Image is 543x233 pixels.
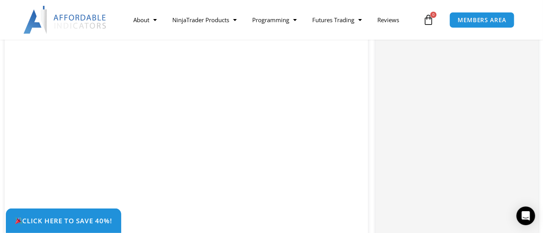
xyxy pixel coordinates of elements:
[458,17,506,23] span: MEMBERS AREA
[126,11,421,29] nav: Menu
[15,217,22,224] img: 🎉
[12,25,361,220] iframe: My NinjaTrader Trade Copier | Summary & Latest Updates
[430,12,437,18] span: 0
[164,11,244,29] a: NinjaTrader Products
[6,208,121,233] a: 🎉Click Here to save 40%!
[370,11,407,29] a: Reviews
[15,217,112,224] span: Click Here to save 40%!
[516,207,535,225] div: Open Intercom Messenger
[126,11,164,29] a: About
[23,6,107,34] img: LogoAI | Affordable Indicators – NinjaTrader
[244,11,304,29] a: Programming
[411,9,446,31] a: 0
[449,12,515,28] a: MEMBERS AREA
[304,11,370,29] a: Futures Trading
